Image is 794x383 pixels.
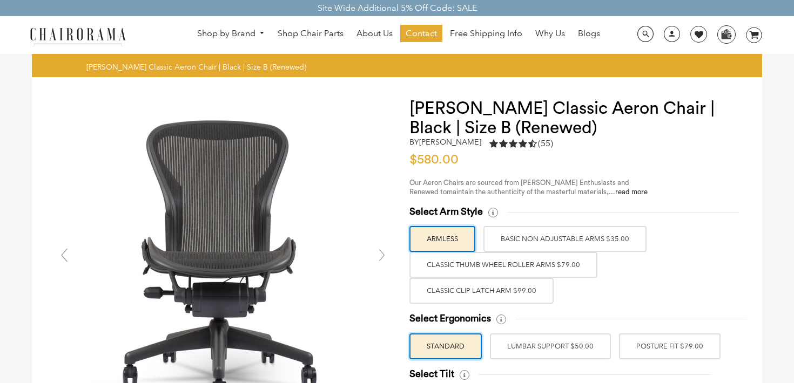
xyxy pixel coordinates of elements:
[409,99,741,138] h1: [PERSON_NAME] Classic Aeron Chair | Black | Size B (Renewed)
[356,28,393,39] span: About Us
[409,153,459,166] span: $580.00
[409,179,629,195] span: Our Aeron Chairs are sourced from [PERSON_NAME] Enthusiasts and Renewed to
[530,25,570,42] a: Why Us
[400,25,442,42] a: Contact
[409,312,491,325] span: Select Ergonomics
[409,226,475,252] label: ARMLESS
[419,137,481,147] a: [PERSON_NAME]
[535,28,565,39] span: Why Us
[409,252,597,278] label: Classic Thumb Wheel Roller Arms $79.00
[409,206,483,218] span: Select Arm Style
[406,28,437,39] span: Contact
[619,333,721,359] label: POSTURE FIT $79.00
[351,25,398,42] a: About Us
[278,28,344,39] span: Shop Chair Parts
[615,188,648,195] a: read more
[409,278,554,304] label: Classic Clip Latch Arm $99.00
[86,62,310,72] nav: breadcrumbs
[61,255,385,265] a: Herman Miller Classic Aeron Chair | Black | Size B (Renewed) - chairoramaHover to zoom
[178,25,620,45] nav: DesktopNavigation
[489,138,553,149] div: 4.5 rating (55 votes)
[573,25,605,42] a: Blogs
[409,138,481,147] h2: by
[447,188,648,195] span: maintain the authenticity of the masterful materials,...
[578,28,600,39] span: Blogs
[483,226,647,252] label: BASIC NON ADJUSTABLE ARMS $35.00
[272,25,349,42] a: Shop Chair Parts
[409,368,454,380] span: Select Tilt
[24,26,132,45] img: chairorama
[409,333,482,359] label: STANDARD
[489,138,553,152] a: 4.5 rating (55 votes)
[538,138,553,149] span: (55)
[490,333,611,359] label: LUMBAR SUPPORT $50.00
[450,28,522,39] span: Free Shipping Info
[86,62,306,72] span: [PERSON_NAME] Classic Aeron Chair | Black | Size B (Renewed)
[192,25,271,42] a: Shop by Brand
[718,26,735,42] img: WhatsApp_Image_2024-07-12_at_16.23.01.webp
[445,25,528,42] a: Free Shipping Info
